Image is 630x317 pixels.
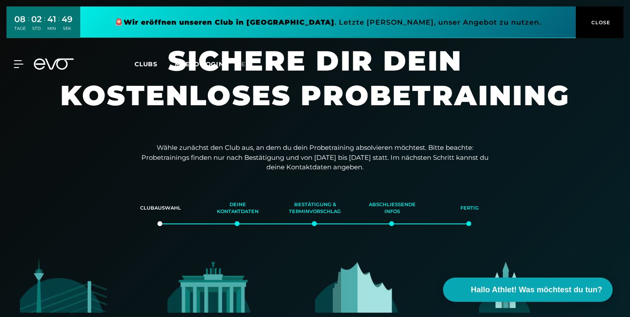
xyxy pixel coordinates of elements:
[47,26,56,32] div: MIN
[47,13,56,26] div: 41
[443,278,613,302] button: Hallo Athlet! Was möchtest du tun?
[31,26,42,32] div: STD
[471,284,602,296] span: Hallo Athlet! Was möchtest du tun?
[135,60,175,68] a: Clubs
[62,26,72,32] div: SEK
[241,60,251,68] span: en
[287,197,343,220] div: Bestätigung & Terminvorschlag
[167,259,254,313] img: evofitness
[576,6,623,38] button: CLOSE
[20,259,107,313] img: evofitness
[364,197,420,220] div: Abschließende Infos
[241,59,261,69] a: en
[62,13,72,26] div: 49
[135,60,157,68] span: Clubs
[315,259,402,313] img: evofitness
[55,43,575,130] h1: Sichere dir dein kostenloses Probetraining
[442,197,497,220] div: Fertig
[14,13,26,26] div: 08
[58,14,59,37] div: :
[44,14,45,37] div: :
[210,197,266,220] div: Deine Kontaktdaten
[589,19,610,26] span: CLOSE
[133,197,188,220] div: Clubauswahl
[175,60,224,68] a: MYEVO LOGIN
[14,26,26,32] div: TAGE
[28,14,29,37] div: :
[463,259,549,313] img: evofitness
[141,143,489,172] p: Wähle zunächst den Club aus, an dem du dein Probetraining absolvieren möchtest. Bitte beachte: Pr...
[31,13,42,26] div: 02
